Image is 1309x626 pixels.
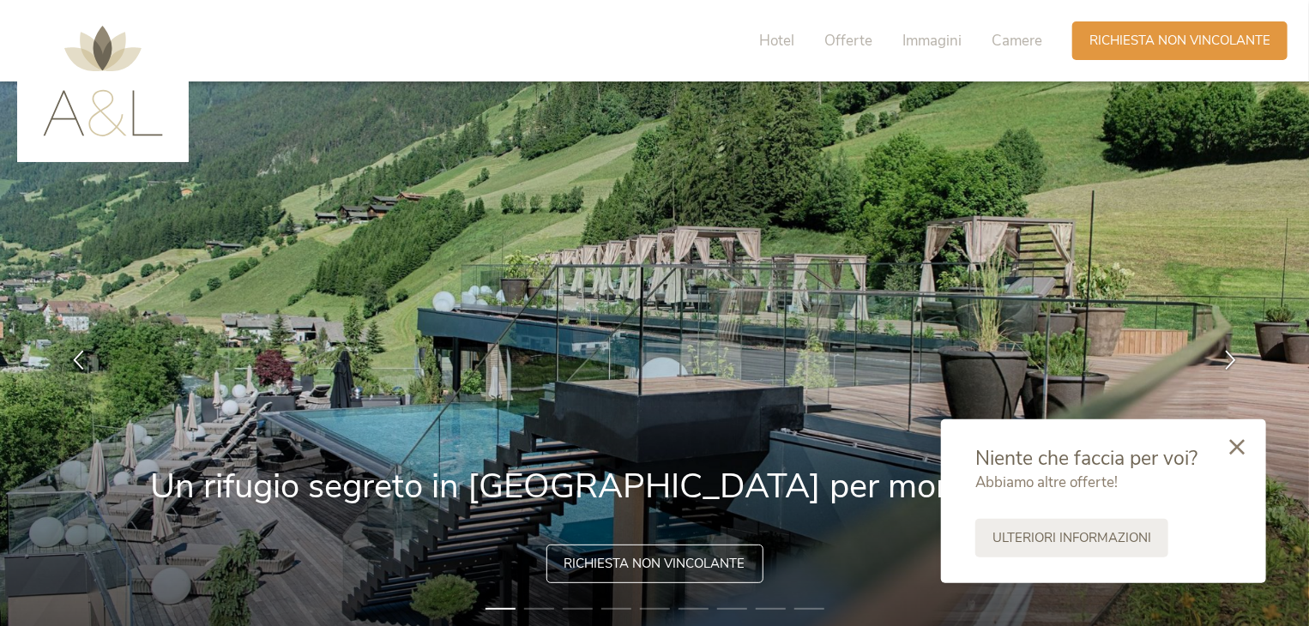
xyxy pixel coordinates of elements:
span: Richiesta non vincolante [1089,32,1270,50]
span: Camere [992,31,1042,51]
span: Hotel [759,31,794,51]
span: Ulteriori informazioni [992,529,1151,547]
span: Abbiamo altre offerte! [975,473,1118,492]
span: Richiesta non vincolante [564,555,745,573]
span: Immagini [902,31,962,51]
span: Niente che faccia per voi? [975,445,1197,472]
span: Offerte [824,31,872,51]
img: AMONTI & LUNARIS Wellnessresort [43,26,163,136]
a: Ulteriori informazioni [975,519,1168,557]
